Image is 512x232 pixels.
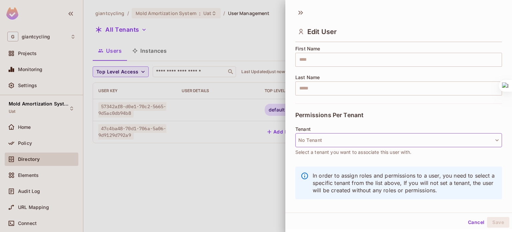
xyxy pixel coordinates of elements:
[295,112,363,119] span: Permissions Per Tenant
[465,217,487,228] button: Cancel
[307,28,337,36] span: Edit User
[295,133,502,147] button: No Tenant
[295,127,311,132] span: Tenant
[487,217,509,228] button: Save
[313,172,497,194] p: In order to assign roles and permissions to a user, you need to select a specific tenant from the...
[295,46,320,51] span: First Name
[295,75,320,80] span: Last Name
[295,149,411,156] span: Select a tenant you want to associate this user with.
